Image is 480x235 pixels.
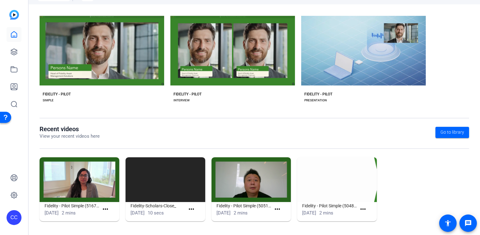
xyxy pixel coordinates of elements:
span: 10 secs [148,210,164,216]
span: [DATE] [131,210,145,216]
div: CC [7,210,21,225]
div: SIMPLE [43,98,54,103]
img: Fidelity - Pilot Simple (50511) [211,157,291,202]
h1: Fidelity - Pilot Simple (50511) [216,202,271,210]
div: PRESENTATION [304,98,327,103]
span: Go to library [440,129,464,136]
div: FIDELITY - PILOT [173,92,202,97]
a: Go to library [435,127,469,138]
h1: Fidelity - Pilot Simple (50489) [302,202,357,210]
div: INTERVIEW [173,98,190,103]
mat-icon: more_horiz [102,205,109,213]
span: [DATE] [302,210,316,216]
span: 2 mins [319,210,333,216]
mat-icon: more_horiz [188,205,195,213]
span: [DATE] [45,210,59,216]
mat-icon: more_horiz [359,205,367,213]
div: FIDELITY - PILOT [304,92,332,97]
h1: Fidelity - Pilot Simple (51674) [45,202,99,210]
h1: Fidelity-Scholars-Close_ [131,202,185,210]
img: Fidelity - Pilot Simple (51674) [40,157,119,202]
mat-icon: accessibility [444,219,452,227]
img: blue-gradient.svg [9,10,19,20]
div: FIDELITY - PILOT [43,92,71,97]
span: [DATE] [216,210,230,216]
img: Fidelity-Scholars-Close_ [126,157,205,202]
img: Fidelity - Pilot Simple (50489) [297,157,377,202]
mat-icon: message [464,219,472,227]
h1: Recent videos [40,125,100,133]
p: View your recent videos here [40,133,100,140]
span: 2 mins [234,210,248,216]
span: 2 mins [62,210,76,216]
mat-icon: more_horiz [273,205,281,213]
